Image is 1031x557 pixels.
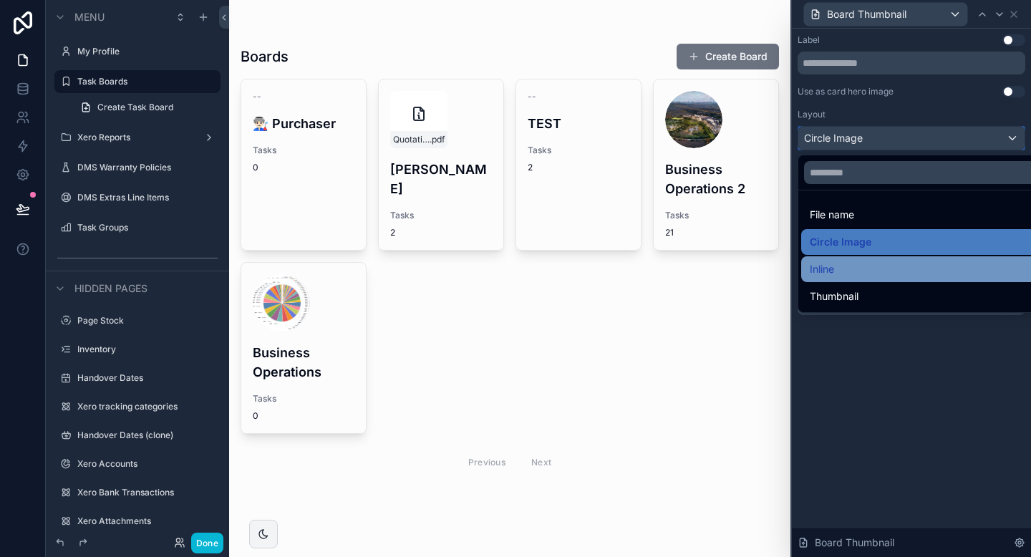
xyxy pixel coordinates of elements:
[653,79,779,251] a: Business Operations 2Tasks21
[77,401,218,412] label: Xero tracking categories
[390,210,492,221] span: Tasks
[241,262,367,434] a: Business OperationsTasks0
[378,79,504,251] a: Quotation_[US_VEHICLE_IDENTIFICATION_NUMBER].pdf-0.pdf[PERSON_NAME]Tasks2
[77,76,212,87] label: Task Boards
[77,132,198,143] label: Xero Reports
[393,134,430,145] span: Quotation_[US_VEHICLE_IDENTIFICATION_NUMBER].pdf-0
[665,160,767,198] h4: Business Operations 2
[241,47,289,67] h1: Boards
[515,79,642,251] a: --TESTTasks2
[77,315,218,326] label: Page Stock
[528,162,533,173] span: 2
[77,487,218,498] label: Xero Bank Transactions
[77,515,218,527] label: Xero Attachments
[77,430,218,441] label: Handover Dates (clone)
[77,222,218,233] label: Task Groups
[665,227,674,238] span: 21
[253,91,261,102] span: --
[72,96,221,119] a: Create Task Board
[77,192,218,203] label: DMS Extras Line Items
[191,533,223,553] button: Done
[810,261,834,278] span: Inline
[528,91,536,102] span: --
[253,410,258,422] span: 0
[97,102,173,113] span: Create Task Board
[677,44,779,69] button: Create Board
[77,46,218,57] label: My Profile
[74,281,147,296] span: Hidden pages
[810,288,858,305] span: Thumbnail
[253,162,258,173] span: 0
[77,458,218,470] label: Xero Accounts
[253,145,354,156] span: Tasks
[810,233,871,251] span: Circle Image
[390,227,395,238] span: 2
[241,79,367,251] a: --👨🏻‍🏭 PurchaserTasks0
[77,344,218,355] label: Inventory
[77,372,218,384] label: Handover Dates
[390,160,492,198] h4: [PERSON_NAME]
[253,393,354,405] span: Tasks
[74,10,105,24] span: Menu
[528,114,629,133] h4: TEST
[77,162,218,173] label: DMS Warranty Policies
[253,114,354,133] h4: 👨🏻‍🏭 Purchaser
[430,134,445,145] span: .pdf
[253,343,354,382] h4: Business Operations
[528,145,629,156] span: Tasks
[665,210,767,221] span: Tasks
[810,206,854,223] span: File name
